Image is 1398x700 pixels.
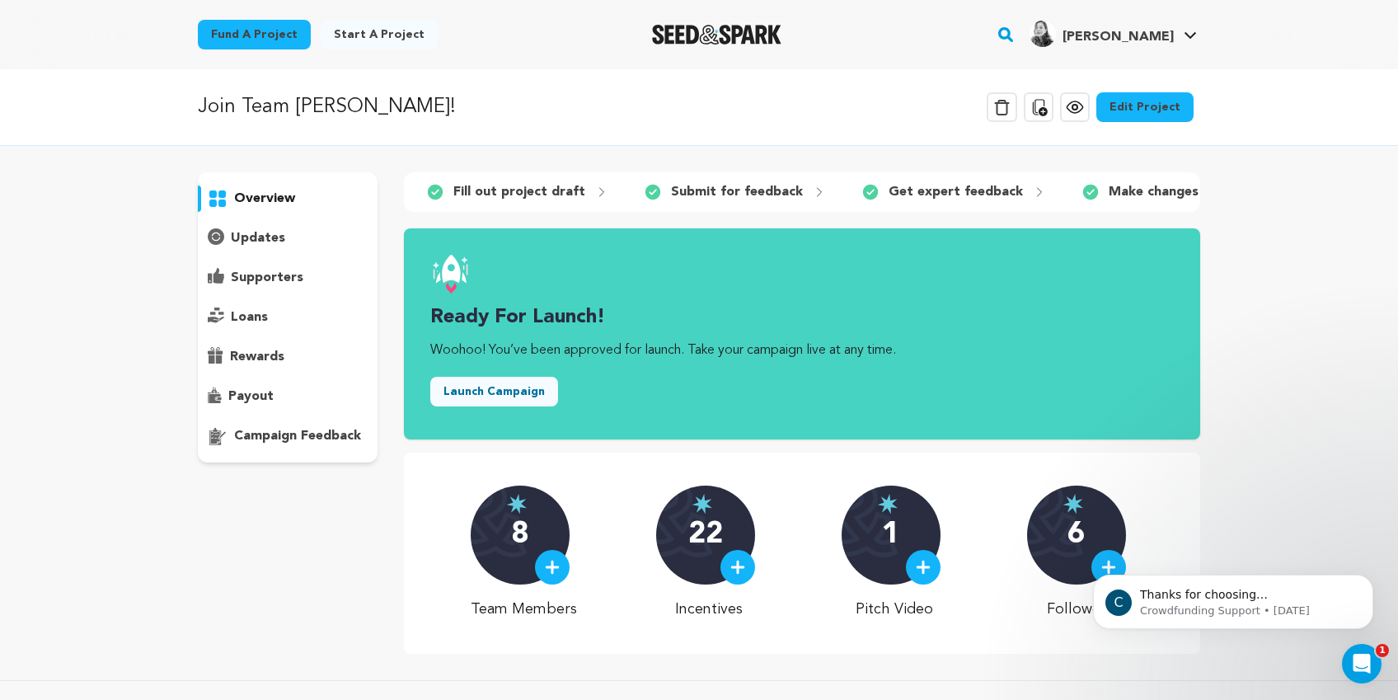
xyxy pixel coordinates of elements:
[234,426,361,446] p: campaign feedback
[430,341,1174,360] p: Woohoo! You’ve been approved for launch. Take your campaign live at any time.
[652,25,781,45] a: Seed&Spark Homepage
[1376,644,1389,657] span: 1
[1096,92,1194,122] a: Edit Project
[1342,644,1382,684] iframe: Intercom live chat
[231,268,303,288] p: supporters
[671,182,803,202] p: Submit for feedback
[430,377,558,406] button: Launch Campaign
[889,182,1023,202] p: Get expert feedback
[1026,17,1200,47] a: Etta G.'s Profile
[198,20,311,49] a: Fund a project
[730,560,745,575] img: plus.svg
[430,304,1174,331] h3: Ready for launch!
[1030,21,1056,47] img: 9afd9f560855d830.jpg
[231,308,268,327] p: loans
[916,560,931,575] img: plus.svg
[842,598,948,621] p: Pitch Video
[882,519,899,552] p: 1
[453,182,585,202] p: Fill out project draft
[471,598,577,621] p: Team Members
[652,25,781,45] img: Seed&Spark Logo Dark Mode
[1067,519,1085,552] p: 6
[234,189,295,209] p: overview
[231,228,285,248] p: updates
[545,560,560,575] img: plus.svg
[198,186,378,212] button: overview
[198,92,456,122] p: Join Team [PERSON_NAME]!
[198,304,378,331] button: loans
[430,255,470,294] img: launch.svg
[656,598,762,621] p: Incentives
[1030,21,1174,47] div: Etta G.'s Profile
[688,519,723,552] p: 22
[228,387,274,406] p: payout
[198,383,378,410] button: payout
[1109,182,1199,202] p: Make changes
[230,347,284,367] p: rewards
[198,344,378,370] button: rewards
[1063,31,1174,44] span: [PERSON_NAME]
[1068,540,1398,655] iframe: Intercom notifications message
[1026,17,1200,52] span: Etta G.'s Profile
[1027,598,1133,621] p: Followers
[198,225,378,251] button: updates
[198,423,378,449] button: campaign feedback
[198,265,378,291] button: supporters
[511,519,528,552] p: 8
[321,20,438,49] a: Start a project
